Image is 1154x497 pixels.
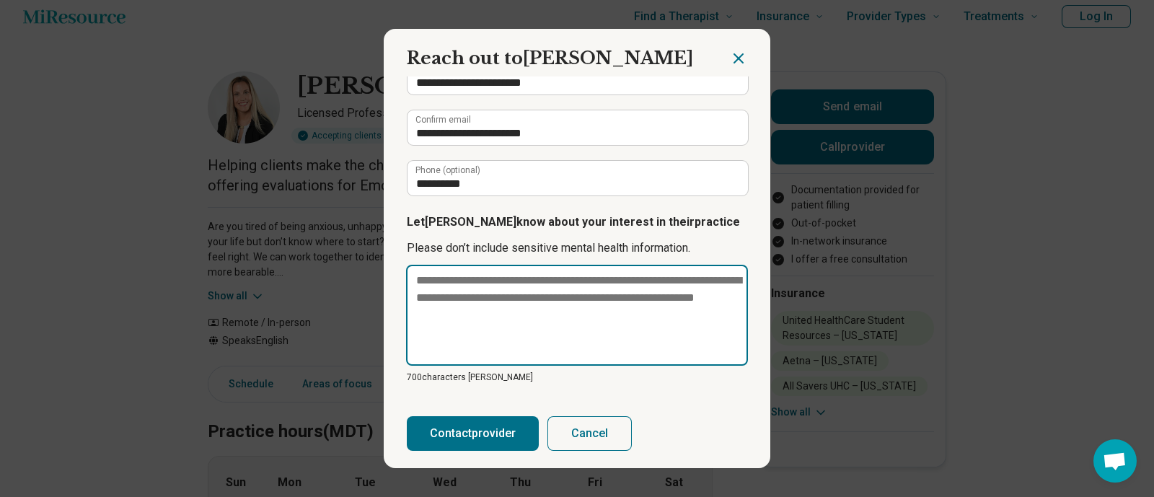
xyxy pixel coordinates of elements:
p: 700 characters [PERSON_NAME] [407,371,747,384]
label: Confirm email [415,115,471,124]
span: Reach out to [PERSON_NAME] [407,48,693,69]
button: Contactprovider [407,416,539,451]
p: Let [PERSON_NAME] know about your interest in their practice [407,214,747,231]
p: Please don’t include sensitive mental health information. [407,239,747,257]
label: Phone (optional) [415,166,480,175]
button: Close dialog [730,50,747,67]
button: Cancel [547,416,632,451]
